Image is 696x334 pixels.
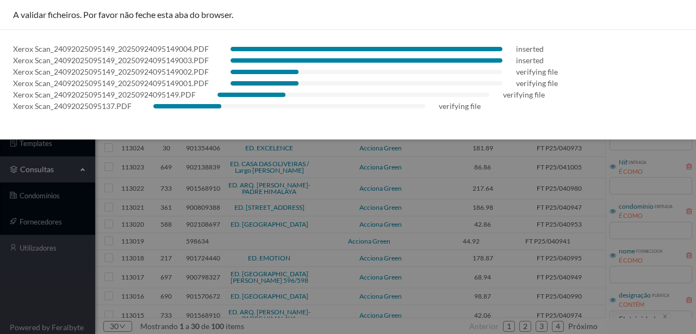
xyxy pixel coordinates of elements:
div: Xerox Scan_24092025095149_20250924095149.PDF [13,89,196,100]
div: verifying file [439,100,481,112]
div: A validar ficheiros. Por favor não feche esta aba do browser. [13,9,683,21]
div: Xerox Scan_24092025095149_20250924095149004.PDF [13,43,209,54]
div: inserted [516,43,544,54]
div: verifying file [516,66,558,77]
div: inserted [516,54,544,66]
div: Xerox Scan_24092025095137.PDF [13,100,132,112]
div: Xerox Scan_24092025095149_20250924095149003.PDF [13,54,209,66]
div: Xerox Scan_24092025095149_20250924095149002.PDF [13,66,209,77]
div: verifying file [503,89,545,100]
div: verifying file [516,77,558,89]
div: Xerox Scan_24092025095149_20250924095149001.PDF [13,77,209,89]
